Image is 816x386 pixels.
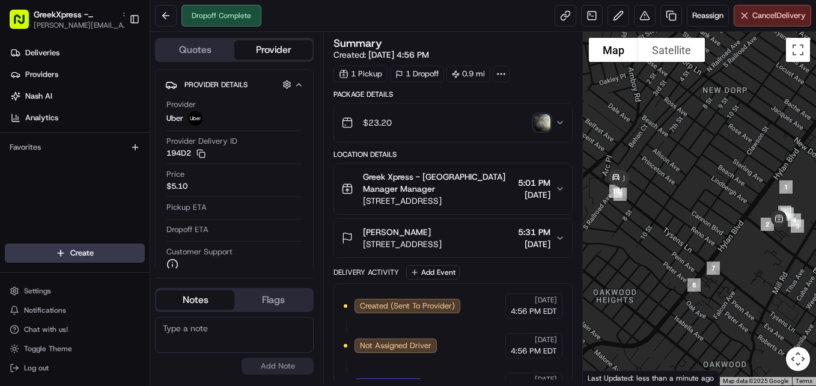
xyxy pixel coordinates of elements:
[535,335,557,345] span: [DATE]
[25,47,59,58] span: Deliveries
[589,38,638,62] button: Show street map
[34,8,117,20] button: GreekXpress - [GEOGRAPHIC_DATA]
[363,195,513,207] span: [STREET_ADDRESS]
[776,203,799,225] div: 6
[34,20,130,30] button: [PERSON_NAME][EMAIL_ADDRESS][DOMAIN_NAME]
[188,111,202,126] img: uber-new-logo.jpeg
[511,306,557,317] span: 4:56 PM EDT
[796,378,812,384] a: Terms
[518,189,550,201] span: [DATE]
[775,176,797,198] div: 1
[390,66,444,82] div: 1 Dropoff
[683,274,705,296] div: 8
[5,244,145,263] button: Create
[586,370,626,385] img: Google
[234,40,312,60] button: Provider
[511,346,557,357] span: 4:56 PM EDT
[518,238,550,250] span: [DATE]
[518,177,550,189] span: 5:01 PM
[156,290,234,310] button: Notes
[752,10,806,21] span: Cancel Delivery
[363,226,431,238] span: [PERSON_NAME]
[184,80,248,90] span: Provider Details
[5,360,145,376] button: Log out
[166,202,207,213] span: Pickup ETA
[24,305,66,315] span: Notifications
[583,370,719,385] div: Last Updated: less than a minute ago
[334,103,572,142] button: $23.20photo_proof_of_delivery image
[166,148,206,159] button: 194D2
[165,75,303,94] button: Provider Details
[5,108,150,127] a: Analytics
[363,171,513,195] span: Greek Xpress - [GEOGRAPHIC_DATA] Manager Manager
[786,38,810,62] button: Toggle fullscreen view
[734,5,811,26] button: CancelDelivery
[360,301,455,311] span: Created (Sent To Provider)
[406,265,460,280] button: Add Event
[24,325,68,334] span: Chat with us!
[5,5,124,34] button: GreekXpress - [GEOGRAPHIC_DATA][PERSON_NAME][EMAIL_ADDRESS][DOMAIN_NAME]
[360,340,431,351] span: Not Assigned Driver
[333,150,573,159] div: Location Details
[333,49,429,61] span: Created:
[586,370,626,385] a: Open this area in Google Maps (opens a new window)
[5,321,145,338] button: Chat with us!
[702,257,725,280] div: 7
[166,136,237,147] span: Provider Delivery ID
[156,40,234,60] button: Quotes
[363,117,392,129] span: $23.20
[5,340,145,357] button: Toggle Theme
[5,65,150,84] a: Providers
[363,238,442,250] span: [STREET_ADDRESS]
[446,66,490,82] div: 0.9 mi
[24,363,49,373] span: Log out
[638,38,705,62] button: Show satellite imagery
[24,286,51,296] span: Settings
[166,247,233,257] span: Customer Support
[5,283,145,299] button: Settings
[518,226,550,238] span: 5:31 PM
[5,302,145,319] button: Notifications
[535,295,557,305] span: [DATE]
[692,10,723,21] span: Reassign
[166,113,183,124] span: Uber
[25,112,58,123] span: Analytics
[25,69,58,80] span: Providers
[166,169,184,180] span: Price
[166,99,196,110] span: Provider
[5,87,150,106] a: Nash AI
[166,224,209,235] span: Dropoff ETA
[333,38,382,49] h3: Summary
[70,248,94,259] span: Create
[687,5,729,26] button: Reassign
[333,268,399,277] div: Delivery Activity
[368,49,429,60] span: [DATE] 4:56 PM
[166,181,187,192] span: $5.10
[5,43,150,63] a: Deliveries
[333,66,388,82] div: 1 Pickup
[534,114,550,131] img: photo_proof_of_delivery image
[334,164,572,214] button: Greek Xpress - [GEOGRAPHIC_DATA] Manager Manager[STREET_ADDRESS]5:01 PM[DATE]
[234,290,312,310] button: Flags
[723,378,788,384] span: Map data ©2025 Google
[773,201,796,224] div: 5
[535,375,557,384] span: [DATE]
[25,91,52,102] span: Nash AI
[5,138,145,157] div: Favorites
[756,213,779,236] div: 2
[786,347,810,371] button: Map camera controls
[333,90,573,99] div: Package Details
[334,219,572,257] button: [PERSON_NAME][STREET_ADDRESS]5:31 PM[DATE]
[24,344,72,354] span: Toggle Theme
